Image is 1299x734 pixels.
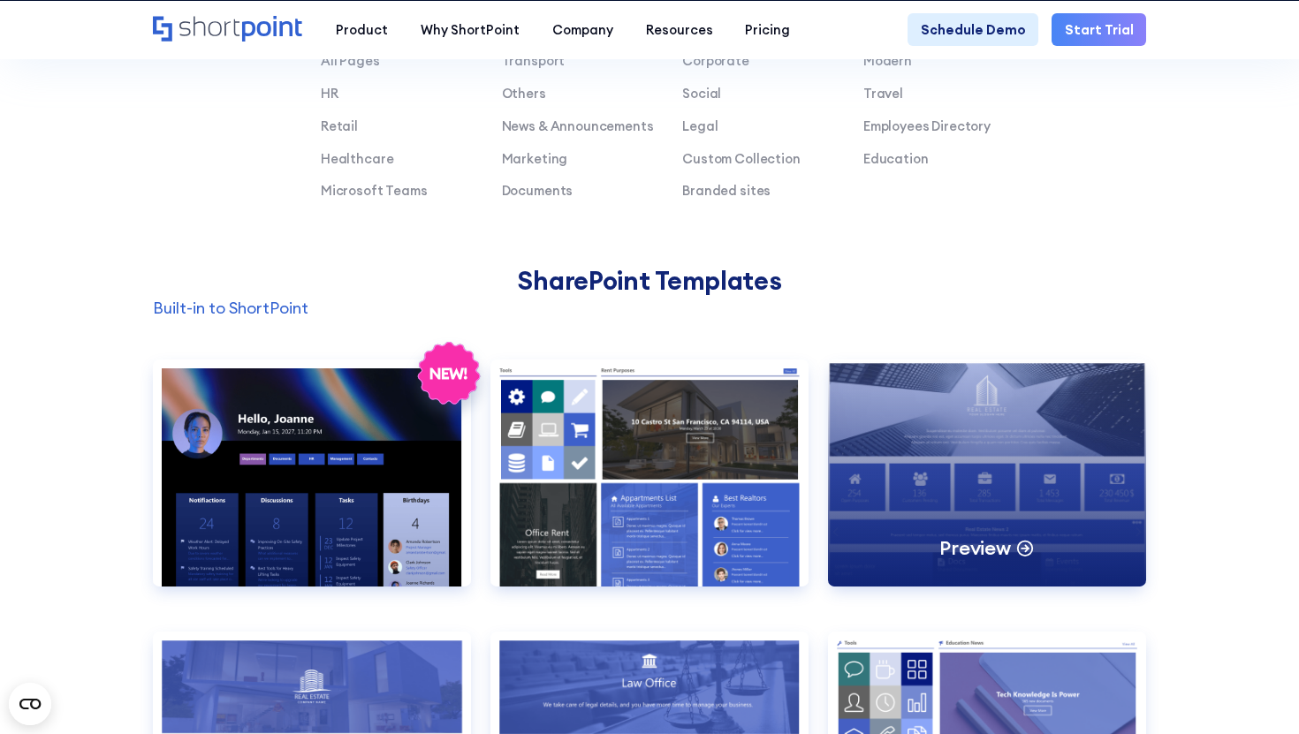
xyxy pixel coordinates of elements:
[863,117,991,134] a: Employees Directory
[321,85,338,102] a: HR
[502,85,546,102] a: Others
[502,150,568,167] a: Marketing
[908,13,1038,46] a: Schedule Demo
[552,20,613,40] div: Company
[1211,649,1299,734] iframe: Chat Widget
[939,535,1010,561] p: Preview
[502,117,654,134] a: News & Announcements
[863,85,903,102] a: Travel
[536,13,629,46] a: Company
[405,13,536,46] a: Why ShortPoint
[153,359,471,613] a: Communication
[828,359,1146,613] a: Documents 2Preview
[153,16,304,44] a: Home
[745,20,790,40] div: Pricing
[629,13,729,46] a: Resources
[153,296,1147,321] p: Built-in to ShortPoint
[502,182,574,199] a: Documents
[321,182,428,199] a: Microsoft Teams
[682,150,801,167] a: Custom Collection
[729,13,807,46] a: Pricing
[1052,13,1146,46] a: Start Trial
[682,52,749,69] a: Corporate
[321,150,394,167] a: Healthcare
[502,52,566,69] a: Transport
[490,359,809,613] a: Documents 1
[682,85,721,102] a: Social
[9,683,51,725] button: Open CMP widget
[153,266,1147,296] h2: SharePoint Templates
[682,182,771,199] a: Branded sites
[682,117,718,134] a: Legal
[320,13,405,46] a: Product
[336,20,388,40] div: Product
[863,52,912,69] a: Modern
[863,150,929,167] a: Education
[646,20,713,40] div: Resources
[321,117,358,134] a: Retail
[421,20,520,40] div: Why ShortPoint
[321,52,380,69] a: All Pages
